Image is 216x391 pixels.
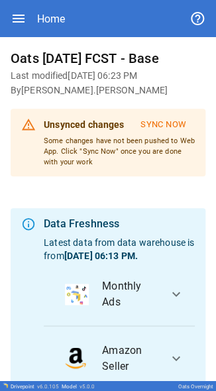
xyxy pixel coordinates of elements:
[44,236,195,262] p: Latest data from data warehouse is from
[65,347,86,368] img: data_logo
[44,119,124,130] b: Unsynced changes
[44,216,195,232] div: Data Freshness
[44,326,195,390] button: data_logoAmazon Seller
[132,114,195,136] button: Sync Now
[3,382,8,388] img: Drivepoint
[65,284,89,305] img: data_logo
[11,383,59,389] div: Drivepoint
[11,69,205,84] h6: Last modified [DATE] 06:23 PM
[11,48,205,69] h6: Oats [DATE] FCST - Base
[44,136,195,167] p: Some changes have not been pushed to Web App. Click "Sync Now" once you are done with your work
[168,286,184,302] span: expand_more
[64,251,138,261] b: [DATE] 06:13 PM .
[178,383,213,389] div: Oats Overnight
[37,383,59,389] span: v 6.0.105
[168,350,184,366] span: expand_more
[37,13,65,25] div: Home
[102,342,158,374] span: Amazon Seller
[62,383,95,389] div: Model
[11,84,205,98] h6: By [PERSON_NAME].[PERSON_NAME]
[44,262,195,326] button: data_logoMonthly Ads
[80,383,95,389] span: v 5.0.0
[102,278,158,310] span: Monthly Ads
